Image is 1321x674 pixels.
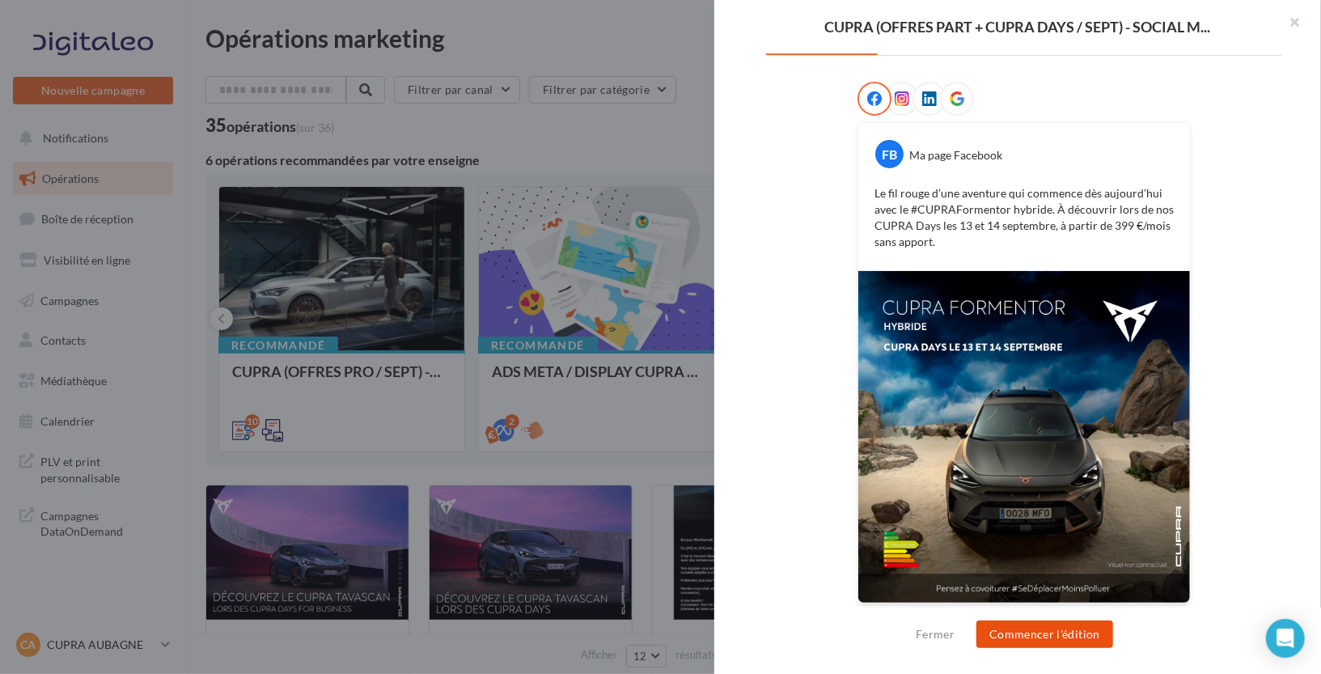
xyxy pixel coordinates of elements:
button: Fermer [909,625,961,644]
div: Ma page Facebook [909,147,1002,163]
p: Le fil rouge d’une aventure qui commence dès aujourd’hui avec le #CUPRAFormentor hybride. À décou... [874,185,1174,250]
span: CUPRA (OFFRES PART + CUPRA DAYS / SEPT) - SOCIAL M... [825,19,1211,34]
div: La prévisualisation est non-contractuelle [857,604,1191,625]
div: FB [875,140,904,168]
div: Open Intercom Messenger [1266,619,1305,658]
button: Commencer l'édition [976,621,1113,648]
